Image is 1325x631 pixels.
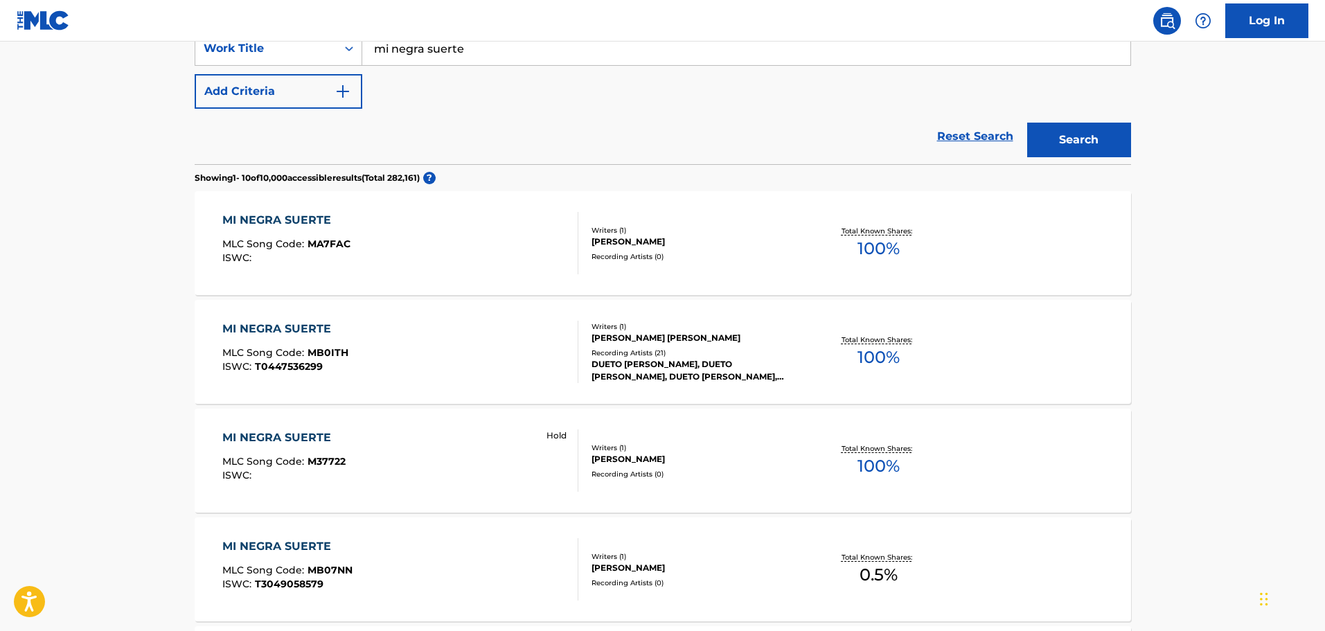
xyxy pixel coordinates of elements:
[195,31,1131,164] form: Search Form
[255,578,323,590] span: T3049058579
[857,454,900,479] span: 100 %
[592,235,801,248] div: [PERSON_NAME]
[222,321,348,337] div: MI NEGRA SUERTE
[592,443,801,453] div: Writers ( 1 )
[222,346,308,359] span: MLC Song Code :
[204,40,328,57] div: Work Title
[423,172,436,184] span: ?
[308,238,350,250] span: MA7FAC
[1189,7,1217,35] div: Help
[592,348,801,358] div: Recording Artists ( 21 )
[592,332,801,344] div: [PERSON_NAME] [PERSON_NAME]
[592,469,801,479] div: Recording Artists ( 0 )
[335,83,351,100] img: 9d2ae6d4665cec9f34b9.svg
[592,578,801,588] div: Recording Artists ( 0 )
[1256,565,1325,631] iframe: Chat Widget
[546,429,567,442] p: Hold
[222,429,346,446] div: MI NEGRA SUERTE
[842,443,916,454] p: Total Known Shares:
[308,564,353,576] span: MB07NN
[1159,12,1175,29] img: search
[592,551,801,562] div: Writers ( 1 )
[860,562,898,587] span: 0.5 %
[592,562,801,574] div: [PERSON_NAME]
[1153,7,1181,35] a: Public Search
[842,335,916,345] p: Total Known Shares:
[222,578,255,590] span: ISWC :
[195,517,1131,621] a: MI NEGRA SUERTEMLC Song Code:MB07NNISWC:T3049058579Writers (1)[PERSON_NAME]Recording Artists (0)T...
[308,455,346,468] span: M37722
[857,236,900,261] span: 100 %
[1027,123,1131,157] button: Search
[308,346,348,359] span: MB0ITH
[592,251,801,262] div: Recording Artists ( 0 )
[222,564,308,576] span: MLC Song Code :
[1225,3,1308,38] a: Log In
[930,121,1020,152] a: Reset Search
[592,453,801,465] div: [PERSON_NAME]
[195,172,420,184] p: Showing 1 - 10 of 10,000 accessible results (Total 282,161 )
[842,226,916,236] p: Total Known Shares:
[592,321,801,332] div: Writers ( 1 )
[222,538,353,555] div: MI NEGRA SUERTE
[222,455,308,468] span: MLC Song Code :
[17,10,70,30] img: MLC Logo
[222,212,350,229] div: MI NEGRA SUERTE
[592,225,801,235] div: Writers ( 1 )
[255,360,323,373] span: T0447536299
[842,552,916,562] p: Total Known Shares:
[1195,12,1211,29] img: help
[222,360,255,373] span: ISWC :
[195,191,1131,295] a: MI NEGRA SUERTEMLC Song Code:MA7FACISWC:Writers (1)[PERSON_NAME]Recording Artists (0)Total Known ...
[592,358,801,383] div: DUETO [PERSON_NAME], DUETO [PERSON_NAME], DUETO [PERSON_NAME], DUETO [PERSON_NAME], DUETO [PERSON...
[222,469,255,481] span: ISWC :
[222,251,255,264] span: ISWC :
[1260,578,1268,620] div: Drag
[195,409,1131,513] a: MI NEGRA SUERTEMLC Song Code:M37722ISWC: HoldWriters (1)[PERSON_NAME]Recording Artists (0)Total K...
[195,74,362,109] button: Add Criteria
[195,300,1131,404] a: MI NEGRA SUERTEMLC Song Code:MB0ITHISWC:T0447536299Writers (1)[PERSON_NAME] [PERSON_NAME]Recordin...
[222,238,308,250] span: MLC Song Code :
[857,345,900,370] span: 100 %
